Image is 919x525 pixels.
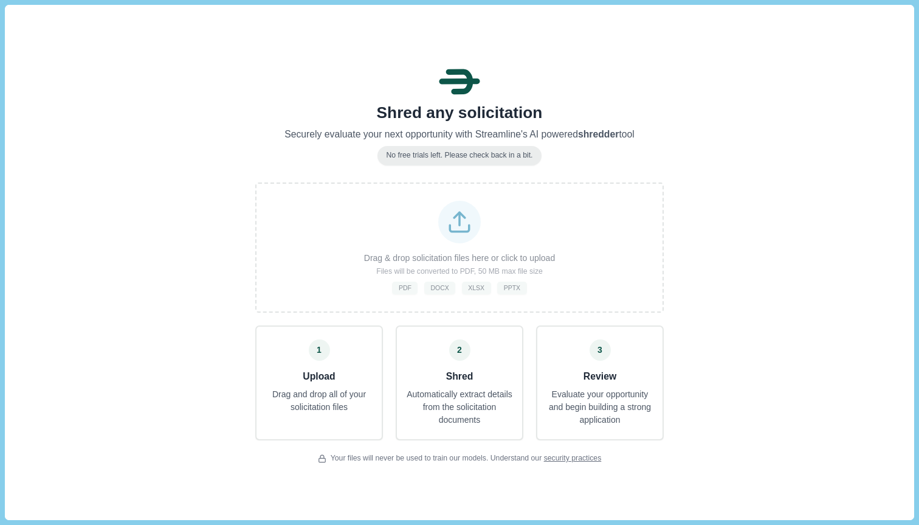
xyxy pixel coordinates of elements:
[376,266,543,277] p: Files will be converted to PDF, 50 MB max file size
[261,388,377,414] p: Drag and drop all of your solicitation files
[405,369,514,384] h3: Shred
[597,344,602,356] span: 3
[317,344,322,356] span: 1
[546,388,654,426] p: Evaluate your opportunity and begin building a strong application
[468,283,484,292] span: XLSX
[405,388,514,426] p: Automatically extract details from the solicitation documents
[255,127,664,142] p: Securely evaluate your next opportunity with Streamline's AI powered tool
[457,344,462,356] span: 2
[544,454,602,462] a: security practices
[255,103,664,123] h1: Shred any solicitation
[504,283,520,292] span: PPTX
[399,283,411,292] span: PDF
[578,129,619,139] span: shredder
[430,283,449,292] span: DOCX
[546,369,654,384] h3: Review
[261,369,377,384] h3: Upload
[331,453,602,464] span: Your files will never be used to train our models. Understand our
[364,252,555,265] p: Drag & drop solicitation files here or click to upload
[377,146,541,165] div: No free trials left. Please check back in a bit.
